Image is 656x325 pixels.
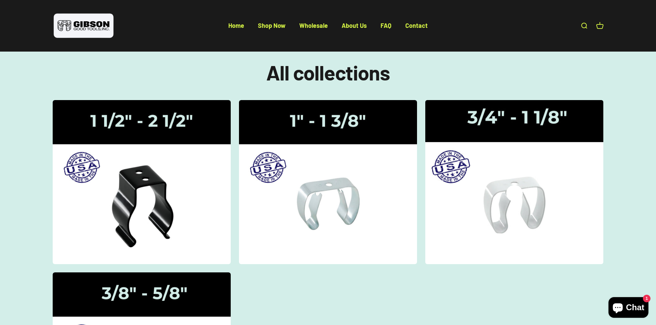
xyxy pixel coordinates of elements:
[53,100,231,264] img: Gibson gripper clips one and a half inch to two and a half inches
[299,22,328,29] a: Wholesale
[342,22,367,29] a: About Us
[53,61,604,84] h1: All collections
[239,100,417,264] img: Gripper Clips | 1" - 1 3/8"
[606,297,650,319] inbox-online-store-chat: Shopify online store chat
[405,22,428,29] a: Contact
[228,22,244,29] a: Home
[420,95,609,269] img: Gripper Clips | 3/4" - 1 1/8"
[258,22,285,29] a: Shop Now
[381,22,392,29] a: FAQ
[425,100,603,264] a: Gripper Clips | 3/4" - 1 1/8"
